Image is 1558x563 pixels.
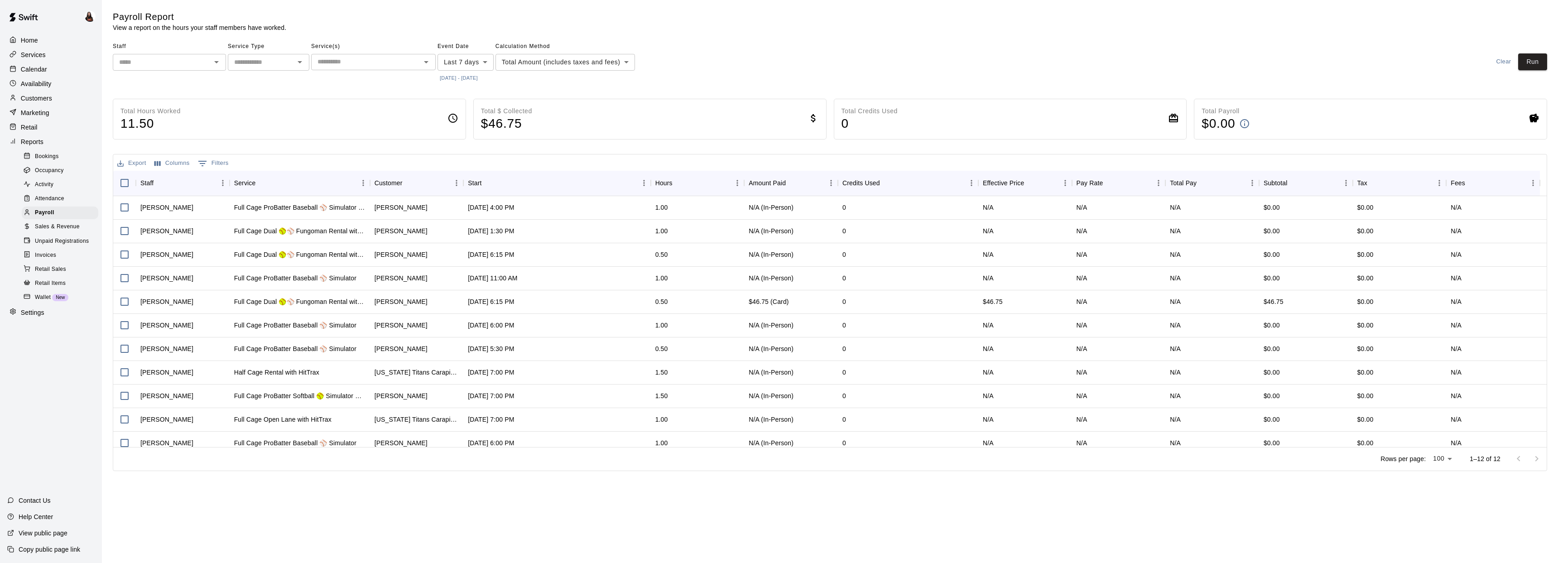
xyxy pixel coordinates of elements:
button: Sort [1465,177,1478,189]
div: Jake Espinoza [375,297,428,306]
div: Laura Orth [375,344,428,353]
div: 1.50 [655,391,668,400]
p: Contact Us [19,496,51,505]
div: $0.00 [1357,321,1374,330]
div: Joe Stith [375,226,428,236]
span: Event Date [438,39,494,54]
div: 1.00 [655,438,668,448]
span: Attendance [35,194,64,203]
div: $0.00 [1357,297,1374,306]
div: N/A [1170,297,1181,306]
div: Pay Rate [1077,170,1103,196]
button: Menu [637,176,651,190]
div: $0.00 [1264,321,1280,330]
div: N/A [1451,274,1462,283]
img: Ashton Zeiher [85,11,96,22]
a: WalletNew [22,290,102,304]
div: Last 7 days [438,54,494,71]
div: N/A [1170,321,1181,330]
div: 0.50 [655,297,668,306]
h5: Payroll Report [113,11,286,23]
div: Amount Paid [749,170,786,196]
button: Menu [356,176,370,190]
div: Half Cage Rental with HitTrax [234,368,319,377]
div: Retail Items [22,277,98,290]
div: Corey Burns [375,438,428,448]
div: 1.00 [655,321,668,330]
div: $0.00 [1264,344,1280,353]
button: Menu [1526,176,1540,190]
p: Help Center [19,512,53,521]
span: Wallet [35,293,51,302]
div: Ashton Zeiher [83,7,102,25]
p: Settings [21,308,44,317]
button: Menu [965,176,978,190]
span: Unpaid Registrations [35,237,89,246]
div: 0 [842,226,846,236]
div: Carlos Carapinha [375,391,428,400]
div: N/A (In-Person) [749,203,793,212]
div: Occupancy [22,164,98,177]
div: Attendance [22,192,98,205]
div: N/A [1170,226,1181,236]
a: Retail Sales [22,262,102,276]
div: Customers [7,91,95,105]
div: Service [234,170,256,196]
div: N/A [1077,438,1087,448]
div: Bookings [22,150,98,163]
div: Oct 9, 2025, 6:00 PM [468,321,514,330]
div: N/A [1451,415,1462,424]
div: Oct 8, 2025, 7:00 PM [468,368,514,377]
div: Tax [1357,170,1367,196]
div: N/A [1077,250,1087,259]
div: Subtotal [1259,170,1353,196]
p: Marketing [21,108,49,117]
a: Calendar [7,63,95,76]
div: $46.75 (Card) [749,297,789,306]
button: [DATE] - [DATE] [438,72,480,84]
div: Full Cage Dual 🥎⚾ Fungoman Rental with HitTrax [234,250,365,259]
div: N/A [1451,321,1462,330]
div: 1.00 [655,274,668,283]
div: Oct 12, 2025, 4:00 PM [468,203,514,212]
div: N/A (In-Person) [749,321,793,330]
div: N/A [978,361,1072,385]
div: Full Cage ProBatter Baseball ⚾ Simulator [234,344,356,353]
div: N/A [1077,344,1087,353]
div: N/A [1170,344,1181,353]
div: Justin Floyd [375,321,428,330]
div: Full Cage ProBatter Baseball ⚾ Simulator with HItTrax [234,203,365,212]
div: N/A (In-Person) [749,438,793,448]
button: Open [293,56,306,68]
div: N/A [1451,438,1462,448]
div: Settings [7,306,95,319]
div: N/A [1077,415,1087,424]
p: Total $ Collected [481,106,532,116]
a: Attendance [22,192,102,206]
button: Sort [786,177,798,189]
div: Oregon Titans Carapinha [375,368,459,377]
span: Retail Items [35,279,66,288]
button: Menu [1152,176,1165,190]
div: $0.00 [1357,226,1374,236]
div: $0.00 [1264,368,1280,377]
button: Menu [1058,176,1072,190]
div: Total Pay [1165,170,1259,196]
div: Effective Price [978,170,1072,196]
div: $0.00 [1264,226,1280,236]
div: Availability [7,77,95,91]
div: Effective Price [983,170,1024,196]
button: Sort [255,177,268,189]
div: 0 [842,438,846,448]
div: Livia Claasen [375,203,428,212]
div: Full Cage Dual 🥎⚾ Fungoman Rental with HitTrax [234,226,365,236]
div: Grafton Stroup [140,226,193,236]
div: $0.00 [1264,250,1280,259]
div: Full Cage ProBatter Softball 🥎 Simulator with HItTrax [234,391,365,400]
div: N/A [978,243,1072,267]
button: Sort [482,177,495,189]
div: Tax [1353,170,1447,196]
button: Run [1518,53,1547,70]
button: Select columns [152,156,192,170]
